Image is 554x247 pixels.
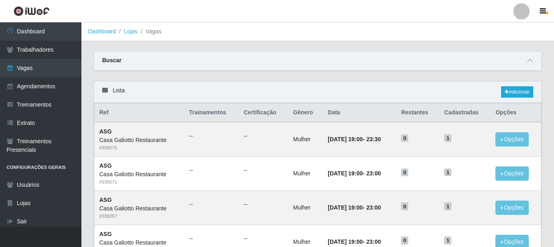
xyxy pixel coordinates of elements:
[396,103,439,122] th: Restantes
[99,179,179,186] div: # 339271
[366,238,381,245] time: 23:00
[328,238,381,245] strong: -
[99,136,179,144] div: Casa Galiotto Restaurante
[244,132,283,140] ul: --
[99,213,179,220] div: # 339267
[244,200,283,209] ul: --
[444,236,451,245] span: 1
[401,236,408,245] span: 0
[444,168,451,177] span: 1
[94,103,184,122] th: Ref
[439,103,490,122] th: Cadastradas
[99,144,179,151] div: # 339275
[99,128,112,135] strong: ASG
[138,27,162,36] li: Vagas
[328,238,363,245] time: [DATE] 19:00
[189,234,234,243] ul: --
[184,103,239,122] th: Trainamentos
[328,136,363,142] time: [DATE] 19:00
[328,204,363,211] time: [DATE] 19:00
[189,200,234,209] ul: --
[189,132,234,140] ul: --
[81,22,554,41] nav: breadcrumb
[444,202,451,210] span: 1
[99,170,179,179] div: Casa Galiotto Restaurante
[495,132,529,146] button: Opções
[102,57,121,63] strong: Buscar
[99,238,179,247] div: Casa Galiotto Restaurante
[401,202,408,210] span: 0
[328,204,381,211] strong: -
[444,134,451,142] span: 1
[244,166,283,175] ul: --
[366,170,381,177] time: 23:00
[288,103,323,122] th: Gênero
[401,168,408,177] span: 0
[328,136,381,142] strong: -
[490,103,541,122] th: Opções
[366,204,381,211] time: 23:00
[501,86,533,98] a: Adicionar
[99,162,112,169] strong: ASG
[288,190,323,225] td: Mulher
[88,28,116,35] a: Dashboard
[288,157,323,191] td: Mulher
[288,122,323,156] td: Mulher
[94,81,541,103] div: Lista
[99,231,112,237] strong: ASG
[99,197,112,203] strong: ASG
[189,166,234,175] ul: --
[239,103,288,122] th: Certificação
[328,170,381,177] strong: -
[124,28,137,35] a: Lojas
[495,166,529,181] button: Opções
[244,234,283,243] ul: --
[495,201,529,215] button: Opções
[401,134,408,142] span: 0
[328,170,363,177] time: [DATE] 19:00
[13,6,50,16] img: CoreUI Logo
[366,136,381,142] time: 23:30
[323,103,396,122] th: Data
[99,204,179,213] div: Casa Galiotto Restaurante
